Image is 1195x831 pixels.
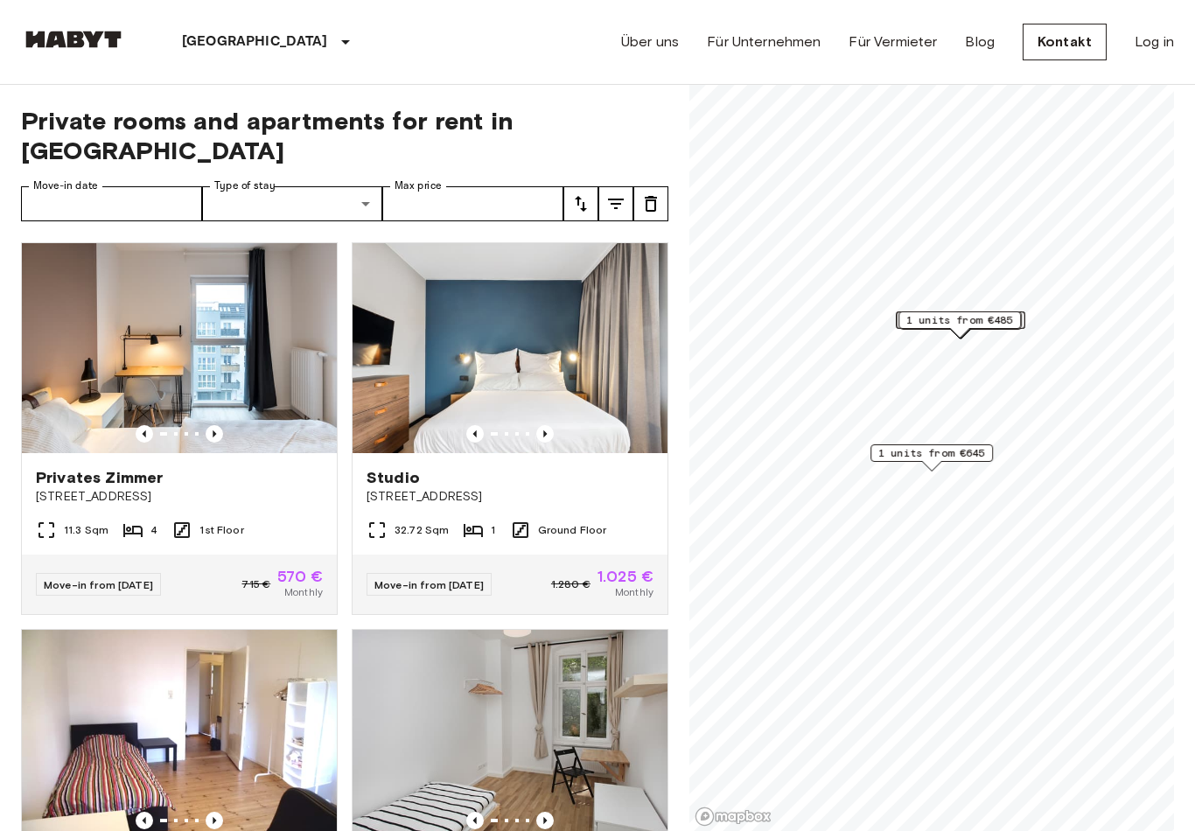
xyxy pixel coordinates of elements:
span: Privates Zimmer [36,467,163,488]
p: [GEOGRAPHIC_DATA] [182,31,328,52]
button: Previous image [536,812,554,829]
span: 1.280 € [551,576,591,592]
span: Monthly [284,584,323,600]
button: tune [563,186,598,221]
span: 1st Floor [199,522,243,538]
label: Move-in date [33,178,98,193]
img: Marketing picture of unit DE-01-12-003-01Q [22,243,337,453]
a: Mapbox logo [695,807,772,827]
a: Marketing picture of unit DE-01-12-003-01QPrevious imagePrevious imagePrivates Zimmer[STREET_ADDR... [21,242,338,615]
label: Max price [395,178,442,193]
a: Kontakt [1023,24,1107,60]
input: Choose date [21,186,202,221]
div: Map marker [897,311,1025,339]
button: tune [633,186,668,221]
span: 11.3 Sqm [64,522,108,538]
button: Previous image [206,812,223,829]
span: Studio [367,467,420,488]
div: Map marker [898,311,1021,339]
span: 32.72 Sqm [395,522,449,538]
button: Previous image [136,812,153,829]
span: 1 units from €645 [878,445,985,461]
span: 715 € [241,576,270,592]
span: 4 [150,522,157,538]
span: Move-in from [DATE] [374,578,484,591]
span: 570 € [277,569,323,584]
span: [STREET_ADDRESS] [367,488,653,506]
span: 1 units from €485 [906,312,1013,328]
img: Marketing picture of unit DE-01-481-006-01 [353,243,667,453]
a: Blog [965,31,995,52]
img: Habyt [21,31,126,48]
span: [STREET_ADDRESS] [36,488,323,506]
button: Previous image [536,425,554,443]
button: Previous image [466,812,484,829]
button: Previous image [136,425,153,443]
button: Previous image [206,425,223,443]
span: Monthly [615,584,653,600]
div: Map marker [870,444,993,471]
button: Previous image [466,425,484,443]
a: Marketing picture of unit DE-01-481-006-01Previous imagePrevious imageStudio[STREET_ADDRESS]32.72... [352,242,668,615]
a: Für Vermieter [849,31,937,52]
a: Für Unternehmen [707,31,821,52]
label: Type of stay [214,178,276,193]
a: Log in [1135,31,1174,52]
span: 1.025 € [597,569,653,584]
span: Move-in from [DATE] [44,578,153,591]
span: Ground Floor [538,522,607,538]
span: Private rooms and apartments for rent in [GEOGRAPHIC_DATA] [21,106,668,165]
span: 1 [491,522,495,538]
a: Über uns [621,31,679,52]
button: tune [598,186,633,221]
